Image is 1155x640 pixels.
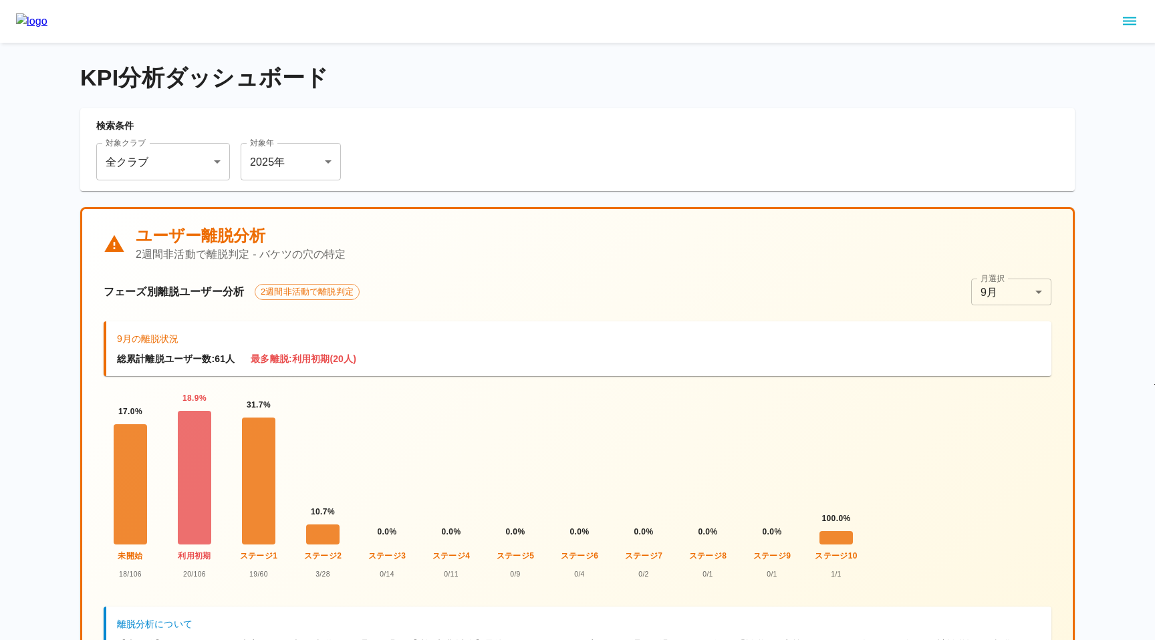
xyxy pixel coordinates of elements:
span: ステージ2 [304,550,342,563]
p: 検索条件 [96,119,1059,132]
strong: 総累計離脱ユーザー数: 61 人 [117,353,235,364]
span: ステージ5 [497,550,535,563]
h5: ユーザー離脱分析 [136,225,346,247]
label: 対象クラブ [106,137,146,148]
span: ステージ6 [561,550,599,563]
span: ステージ8 [689,550,727,563]
label: 月選択 [981,273,1005,284]
strong: 最多離脱: 利用初期 ( 20 人) [251,353,356,364]
span: 18.9 % [182,392,207,406]
span: 2週間非活動で離脱判定 [255,285,359,299]
img: logo [16,13,47,29]
span: 0.0 % [378,526,397,539]
span: 100.0 % [821,512,850,526]
label: 対象年 [250,137,274,148]
span: 0.0 % [698,526,718,539]
span: ステージ10 [815,550,858,563]
span: 0.0 % [506,526,525,539]
span: ステージ7 [625,550,663,563]
span: 19 / 60 [249,569,268,580]
h6: 離脱分析について [117,617,1041,632]
div: 2025年 [241,143,341,180]
span: 17.0 % [118,406,142,419]
span: 10.7 % [311,506,335,519]
span: 0 / 2 [638,569,649,580]
span: ステージ1 [240,550,278,563]
span: 20 / 106 [183,569,206,580]
span: 1 / 1 [831,569,842,580]
h6: フェーズ別離脱ユーザー分析 [104,283,244,301]
span: 18 / 106 [119,569,142,580]
span: ステージ4 [432,550,471,563]
span: 未開始 [118,550,142,563]
span: 0 / 9 [510,569,521,580]
span: 0 / 1 [702,569,713,580]
span: 3 / 28 [315,569,330,580]
h4: KPI分析ダッシュボード [80,64,1075,92]
span: 0.0 % [634,526,654,539]
span: 0.0 % [442,526,461,539]
span: ステージ3 [368,550,406,563]
span: 0.0 % [570,526,590,539]
span: 31.7 % [247,399,271,412]
button: sidemenu [1118,10,1141,33]
span: 0 / 14 [380,569,394,580]
div: 全クラブ [96,143,230,180]
span: 利用初期 [178,550,211,563]
span: ステージ9 [753,550,791,563]
span: 0 / 4 [574,569,585,580]
span: 0 / 1 [767,569,777,580]
p: 2週間非活動で離脱判定 - バケツの穴の特定 [136,247,346,263]
span: 0 / 11 [444,569,459,580]
div: 9月 [971,279,1051,305]
h6: 9月 の離脱状況 [117,332,1041,347]
span: 0.0 % [763,526,782,539]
